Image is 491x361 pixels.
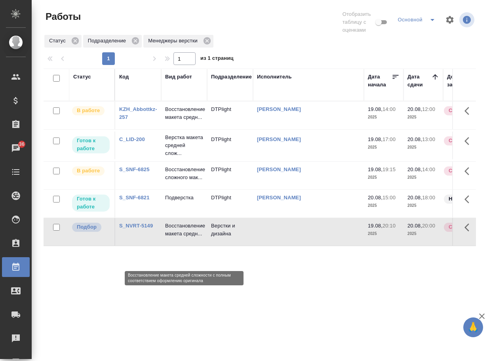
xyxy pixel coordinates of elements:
[207,190,253,218] td: DTPlight
[71,166,110,176] div: Исполнитель выполняет работу
[422,223,435,229] p: 20:00
[460,190,479,209] button: Здесь прячутся важные кнопки
[119,73,129,81] div: Код
[460,132,479,151] button: Здесь прячутся важные кнопки
[165,222,203,238] p: Восстановление макета средн...
[460,101,479,120] button: Здесь прячутся важные кнопки
[165,134,203,157] p: Верстка макета средней слож...
[422,136,435,142] p: 13:00
[449,223,472,231] p: Срочный
[449,195,483,203] p: Нормальный
[407,174,439,181] p: 2025
[2,138,30,158] a: 36
[71,222,110,233] div: Можно подбирать исполнителей
[368,113,400,121] p: 2025
[449,167,472,175] p: Срочный
[460,162,479,181] button: Здесь прячутся важные кнопки
[407,202,439,210] p: 2025
[77,137,105,153] p: Готов к работе
[207,132,253,159] td: DTPlight
[257,166,301,172] a: [PERSON_NAME]
[407,73,431,89] div: Дата сдачи
[165,194,203,202] p: Подверстка
[343,10,374,34] span: Отобразить таблицу с оценками
[407,143,439,151] p: 2025
[143,35,213,48] div: Менеджеры верстки
[77,167,100,175] p: В работе
[119,106,157,120] a: KZH_Abbottkz-257
[71,136,110,154] div: Исполнитель может приступить к работе
[383,106,396,112] p: 14:00
[119,223,153,229] a: S_NVRT-5149
[49,37,69,45] p: Статус
[77,107,100,115] p: В работе
[368,136,383,142] p: 19.08,
[383,223,396,229] p: 20:10
[119,195,150,201] a: S_SNF-6821
[407,113,439,121] p: 2025
[83,35,142,48] div: Подразделение
[407,106,422,112] p: 20.08,
[207,162,253,189] td: DTPlight
[368,106,383,112] p: 19.08,
[368,202,400,210] p: 2025
[407,230,439,238] p: 2025
[165,105,203,121] p: Восстановление макета средн...
[422,106,435,112] p: 12:00
[407,166,422,172] p: 20.08,
[422,166,435,172] p: 14:00
[88,37,129,45] p: Подразделение
[44,10,81,23] span: Работы
[368,223,383,229] p: 19.08,
[466,319,480,336] span: 🙏
[119,166,150,172] a: S_SNF-6825
[407,136,422,142] p: 20.08,
[383,166,396,172] p: 19:15
[44,35,82,48] div: Статус
[368,166,383,172] p: 19.08,
[71,194,110,212] div: Исполнитель может приступить к работе
[165,166,203,181] p: Восстановление сложного мак...
[207,218,253,246] td: Верстки и дизайна
[422,195,435,201] p: 18:00
[119,136,145,142] a: C_LID-200
[396,13,440,26] div: split button
[368,230,400,238] p: 2025
[447,73,489,89] div: Доп. статус заказа
[383,136,396,142] p: 17:00
[77,223,97,231] p: Подбор
[368,143,400,151] p: 2025
[207,101,253,129] td: DTPlight
[148,37,200,45] p: Менеджеры верстки
[200,53,234,65] span: из 1 страниц
[211,73,252,81] div: Подразделение
[368,73,392,89] div: Дата начала
[460,218,479,237] button: Здесь прячутся важные кнопки
[257,73,292,81] div: Исполнитель
[449,137,472,145] p: Срочный
[383,195,396,201] p: 15:00
[71,105,110,116] div: Исполнитель выполняет работу
[77,195,105,211] p: Готов к работе
[73,73,91,81] div: Статус
[257,195,301,201] a: [PERSON_NAME]
[368,174,400,181] p: 2025
[14,140,29,148] span: 36
[257,106,301,112] a: [PERSON_NAME]
[368,195,383,201] p: 20.08,
[449,107,472,115] p: Срочный
[165,73,192,81] div: Вид работ
[407,195,422,201] p: 20.08,
[407,223,422,229] p: 20.08,
[257,136,301,142] a: [PERSON_NAME]
[463,317,483,337] button: 🙏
